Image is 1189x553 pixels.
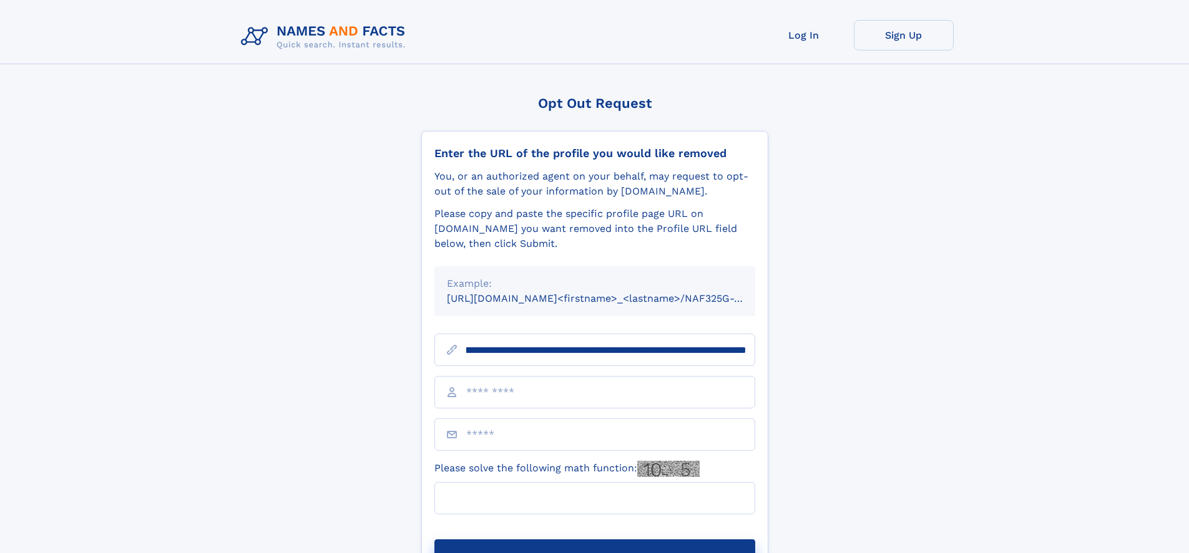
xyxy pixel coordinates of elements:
[447,292,779,304] small: [URL][DOMAIN_NAME]<firstname>_<lastname>/NAF325G-xxxxxxxx
[434,461,700,477] label: Please solve the following math function:
[434,169,755,199] div: You, or an authorized agent on your behalf, may request to opt-out of the sale of your informatio...
[754,20,854,50] a: Log In
[854,20,954,50] a: Sign Up
[447,276,743,291] div: Example:
[434,147,755,160] div: Enter the URL of the profile you would like removed
[236,20,416,54] img: Logo Names and Facts
[434,206,755,251] div: Please copy and paste the specific profile page URL on [DOMAIN_NAME] you want removed into the Pr...
[421,95,768,111] div: Opt Out Request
